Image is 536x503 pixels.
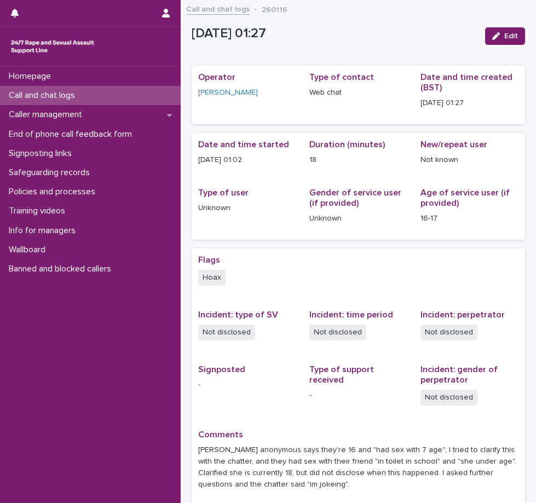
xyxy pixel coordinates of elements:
[309,140,385,149] span: Duration (minutes)
[4,206,74,216] p: Training videos
[9,36,96,57] img: rhQMoQhaT3yELyF149Cw
[198,154,296,166] p: [DATE] 01:02
[4,226,84,236] p: Info for managers
[4,109,91,120] p: Caller management
[420,73,512,92] span: Date and time created (BST)
[198,203,296,214] p: Unknown
[198,140,289,149] span: Date and time started
[192,26,476,42] p: [DATE] 01:27
[4,264,120,274] p: Banned and blocked callers
[198,325,255,340] span: Not disclosed
[198,430,243,439] span: Comments
[420,325,477,340] span: Not disclosed
[4,90,84,101] p: Call and chat logs
[198,256,220,264] span: Flags
[262,3,287,15] p: 260116
[198,379,296,391] p: -
[420,213,518,224] p: 16-17
[4,71,60,82] p: Homepage
[4,129,141,140] p: End of phone call feedback form
[198,73,235,82] span: Operator
[309,310,393,319] span: Incident: time period
[309,188,401,207] span: Gender of service user (if provided)
[198,310,278,319] span: Incident: type of SV
[420,140,487,149] span: New/repeat user
[420,97,518,109] p: [DATE] 01:27
[4,167,99,178] p: Safeguarding records
[198,270,226,286] span: Hoax
[420,390,477,406] span: Not disclosed
[309,365,374,384] span: Type of support received
[309,73,374,82] span: Type of contact
[4,187,104,197] p: Policies and processes
[309,390,407,401] p: -
[198,188,249,197] span: Type of user
[4,245,54,255] p: Wallboard
[420,188,510,207] span: Age of service user (if provided)
[309,154,407,166] p: 18
[198,87,258,99] a: [PERSON_NAME]
[420,310,505,319] span: Incident: perpetrator
[485,27,525,45] button: Edit
[4,148,80,159] p: Signposting links
[186,2,250,15] a: Call and chat logs
[420,154,518,166] p: Not known
[198,365,245,374] span: Signposted
[309,213,407,224] p: Unknown
[420,365,498,384] span: Incident: gender of perpetrator
[504,32,518,40] span: Edit
[309,87,407,99] p: Web chat
[309,325,366,340] span: Not disclosed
